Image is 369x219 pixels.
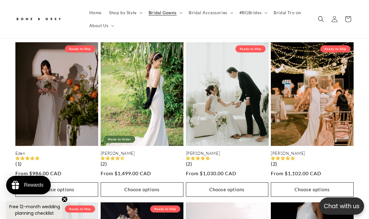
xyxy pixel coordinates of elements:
[319,202,364,211] p: Chat with us
[62,196,68,202] button: Close teaser
[186,182,269,197] button: Choose options
[86,19,117,32] summary: About Us
[101,151,183,156] a: [PERSON_NAME]
[270,6,305,19] a: Bridal Try-on
[271,182,354,197] button: Choose options
[189,10,227,15] span: Bridal Accessories
[13,12,79,27] a: Bone and Grey Bridal
[15,151,98,156] a: Eden
[319,197,364,215] button: Open chatbox
[89,23,109,28] span: About Us
[15,182,98,197] button: Choose options
[314,12,328,26] summary: Search
[109,10,137,15] span: Shop by Style
[101,182,183,197] button: Choose options
[89,10,102,15] span: Home
[274,10,301,15] span: Bridal Try-on
[149,10,177,15] span: Bridal Gowns
[15,14,62,24] img: Bone and Grey Bridal
[239,10,262,15] span: #BGBrides
[105,6,145,19] summary: Shop by Style
[271,151,354,156] a: [PERSON_NAME]
[24,182,43,188] div: Rewards
[86,6,105,19] a: Home
[9,204,60,216] span: Free 12-month wedding planning checklist
[236,6,270,19] summary: #BGBrides
[6,201,63,219] div: Free 12-month wedding planning checklistClose teaser
[186,151,269,156] a: [PERSON_NAME]
[145,6,185,19] summary: Bridal Gowns
[185,6,236,19] summary: Bridal Accessories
